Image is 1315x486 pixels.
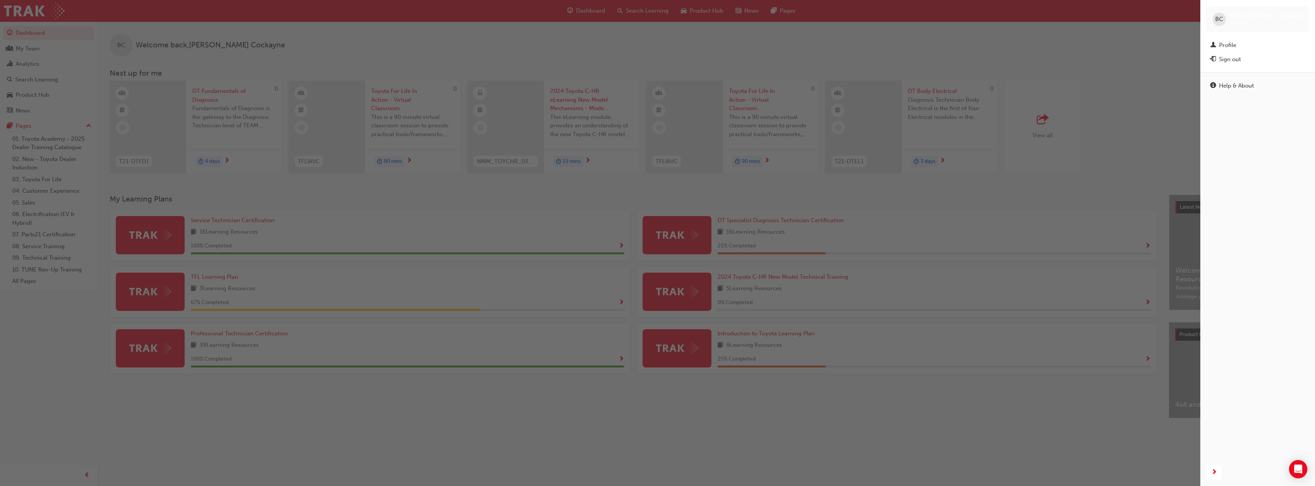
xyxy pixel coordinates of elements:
[1210,42,1216,49] span: man-icon
[1206,52,1309,67] button: Sign out
[1219,41,1236,50] div: Profile
[1206,79,1309,93] a: Help & About
[1211,468,1217,477] span: next-icon
[1206,38,1309,52] a: Profile
[1219,81,1254,90] div: Help & About
[1210,83,1216,89] span: info-icon
[1219,55,1241,64] div: Sign out
[1215,15,1223,24] span: BC
[1289,460,1307,478] div: Open Intercom Messenger
[1210,56,1216,63] span: exit-icon
[1229,12,1303,19] span: [PERSON_NAME] Cockayne
[1229,20,1247,26] span: 652319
